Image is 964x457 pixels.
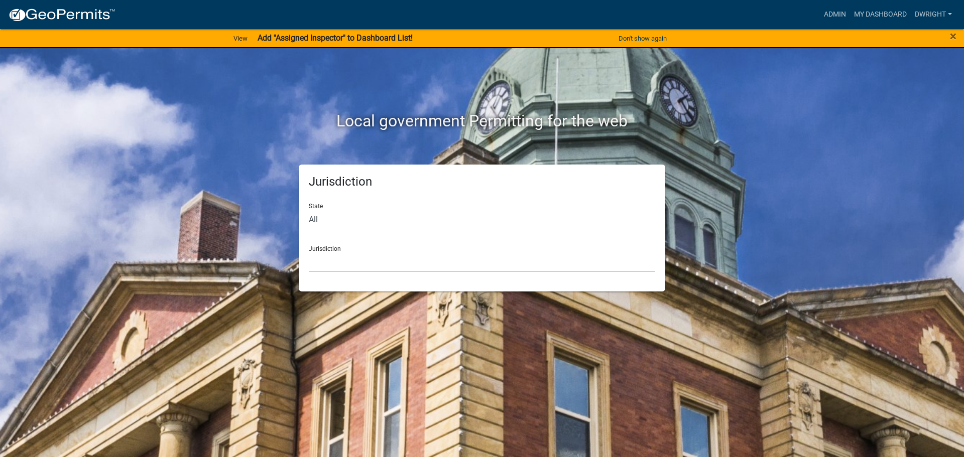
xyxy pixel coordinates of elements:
a: Dwright [911,5,956,24]
strong: Add "Assigned Inspector" to Dashboard List! [258,33,413,43]
button: Don't show again [615,30,671,47]
button: Close [950,30,956,42]
a: Admin [820,5,850,24]
a: View [229,30,252,47]
a: My Dashboard [850,5,911,24]
span: × [950,29,956,43]
h5: Jurisdiction [309,175,655,189]
h2: Local government Permitting for the web [203,111,761,130]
